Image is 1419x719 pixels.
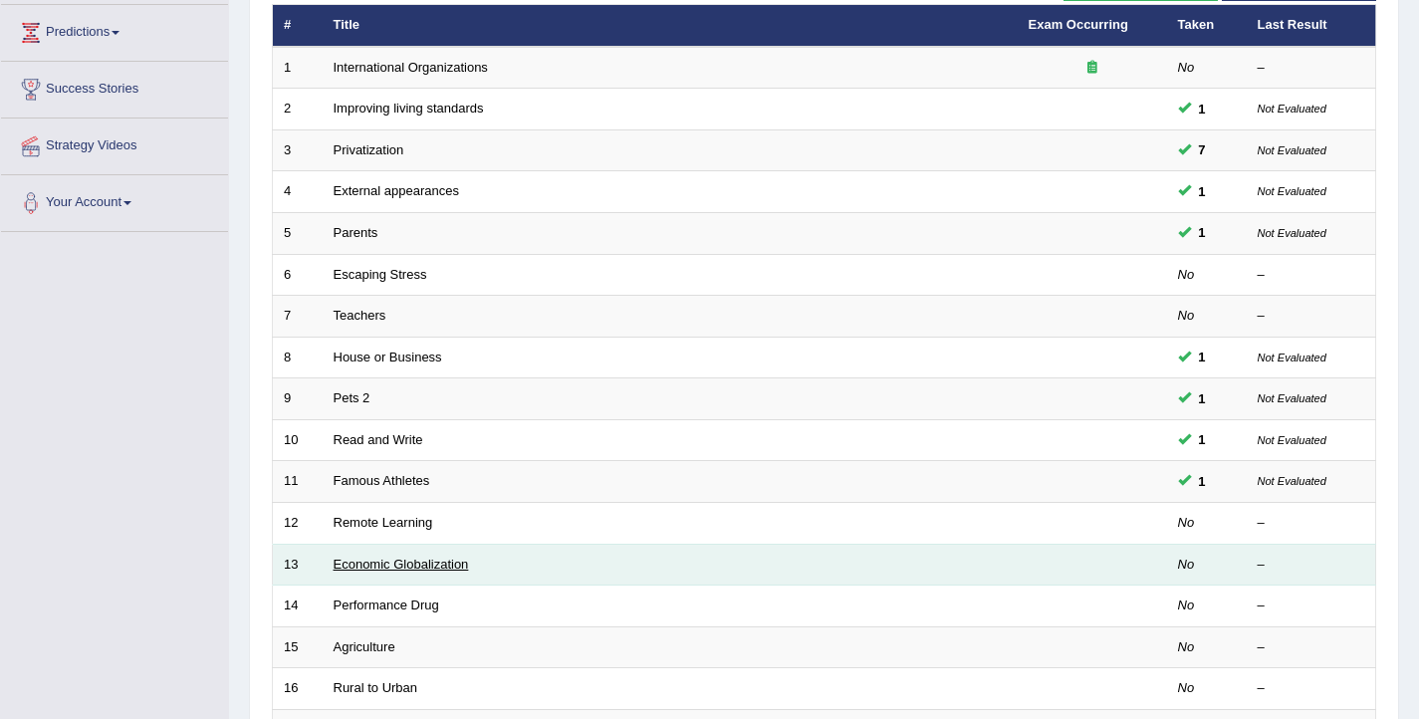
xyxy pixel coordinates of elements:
a: Agriculture [334,639,395,654]
a: Read and Write [334,432,423,447]
small: Not Evaluated [1258,227,1326,239]
th: # [273,5,323,47]
div: – [1258,556,1365,575]
td: 9 [273,378,323,420]
small: Not Evaluated [1258,103,1326,115]
td: 14 [273,586,323,627]
a: Performance Drug [334,598,439,612]
th: Title [323,5,1018,47]
a: Exam Occurring [1029,17,1128,32]
em: No [1178,639,1195,654]
a: Economic Globalization [334,557,469,572]
a: Remote Learning [334,515,433,530]
span: You can still take this question [1191,181,1214,202]
td: 8 [273,337,323,378]
td: 16 [273,668,323,710]
th: Taken [1167,5,1247,47]
span: You can still take this question [1191,222,1214,243]
td: 10 [273,419,323,461]
div: – [1258,307,1365,326]
td: 12 [273,502,323,544]
em: No [1178,680,1195,695]
a: International Organizations [334,60,488,75]
a: Famous Athletes [334,473,430,488]
a: House or Business [334,350,442,364]
a: Strategy Videos [1,119,228,168]
td: 4 [273,171,323,213]
td: 11 [273,461,323,503]
td: 6 [273,254,323,296]
td: 3 [273,129,323,171]
a: Privatization [334,142,404,157]
div: – [1258,59,1365,78]
a: External appearances [334,183,459,198]
small: Not Evaluated [1258,144,1326,156]
td: 7 [273,296,323,338]
a: Escaping Stress [334,267,427,282]
em: No [1178,60,1195,75]
div: – [1258,514,1365,533]
div: – [1258,638,1365,657]
a: Teachers [334,308,386,323]
div: Exam occurring question [1029,59,1156,78]
em: No [1178,557,1195,572]
td: 2 [273,89,323,130]
span: You can still take this question [1191,99,1214,120]
a: Rural to Urban [334,680,418,695]
span: You can still take this question [1191,388,1214,409]
em: No [1178,267,1195,282]
a: Improving living standards [334,101,484,116]
small: Not Evaluated [1258,434,1326,446]
small: Not Evaluated [1258,475,1326,487]
div: – [1258,266,1365,285]
span: You can still take this question [1191,139,1214,160]
em: No [1178,515,1195,530]
a: Predictions [1,5,228,55]
td: 5 [273,213,323,255]
em: No [1178,598,1195,612]
span: You can still take this question [1191,471,1214,492]
span: You can still take this question [1191,347,1214,367]
a: Success Stories [1,62,228,112]
small: Not Evaluated [1258,392,1326,404]
em: No [1178,308,1195,323]
td: 15 [273,626,323,668]
small: Not Evaluated [1258,352,1326,363]
div: – [1258,679,1365,698]
th: Last Result [1247,5,1376,47]
td: 13 [273,544,323,586]
td: 1 [273,47,323,89]
a: Pets 2 [334,390,370,405]
span: You can still take this question [1191,429,1214,450]
small: Not Evaluated [1258,185,1326,197]
a: Parents [334,225,378,240]
div: – [1258,597,1365,615]
a: Your Account [1,175,228,225]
